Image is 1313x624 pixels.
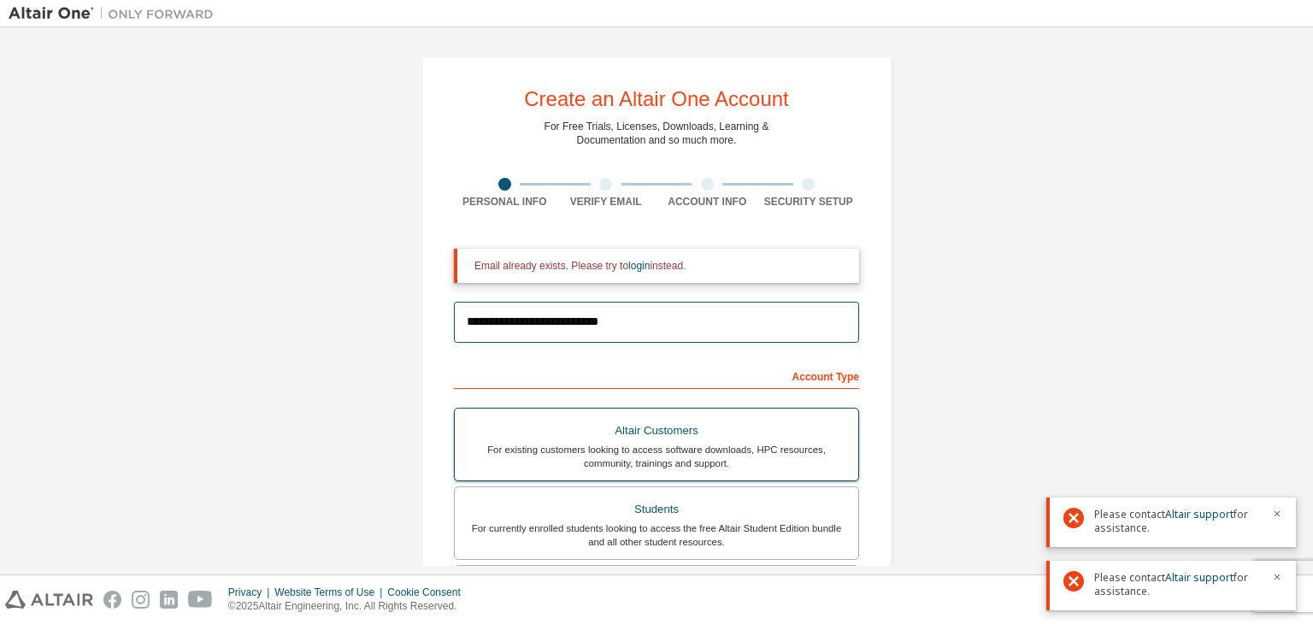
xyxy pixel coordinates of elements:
a: login [628,260,650,272]
div: Account Info [656,195,758,209]
div: Verify Email [556,195,657,209]
div: For Free Trials, Licenses, Downloads, Learning & Documentation and so much more. [545,120,769,147]
div: For existing customers looking to access software downloads, HPC resources, community, trainings ... [465,443,848,470]
div: Students [465,497,848,521]
img: youtube.svg [188,591,213,609]
img: linkedin.svg [160,591,178,609]
span: Please contact for assistance. [1094,508,1262,535]
img: altair_logo.svg [5,591,93,609]
p: © 2025 Altair Engineering, Inc. All Rights Reserved. [228,599,471,614]
div: Security Setup [758,195,860,209]
div: Privacy [228,586,274,599]
span: Please contact for assistance. [1094,571,1262,598]
div: Email already exists. Please try to instead. [474,259,845,273]
div: Altair Customers [465,419,848,443]
div: Website Terms of Use [274,586,387,599]
img: Altair One [9,5,222,22]
div: Account Type [454,362,859,389]
img: facebook.svg [103,591,121,609]
a: Altair support [1165,570,1234,585]
div: For currently enrolled students looking to access the free Altair Student Edition bundle and all ... [465,521,848,549]
div: Personal Info [454,195,556,209]
div: Create an Altair One Account [524,89,789,109]
a: Altair support [1165,507,1234,521]
img: instagram.svg [132,591,150,609]
div: Cookie Consent [387,586,470,599]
